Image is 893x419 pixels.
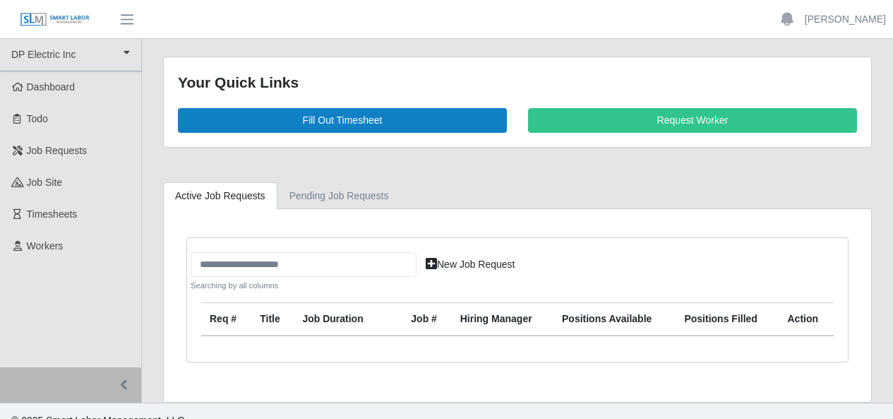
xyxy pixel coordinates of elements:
[452,303,553,336] th: Hiring Manager
[20,12,90,28] img: SLM Logo
[676,303,779,336] th: Positions Filled
[805,12,886,27] a: [PERSON_NAME]
[294,303,383,336] th: Job Duration
[27,240,64,252] span: Workers
[402,303,451,336] th: Job #
[201,303,251,336] th: Req #
[191,280,416,292] small: Searching by all columns
[277,182,401,210] a: Pending Job Requests
[27,177,63,188] span: job site
[27,113,48,124] span: Todo
[27,208,78,220] span: Timesheets
[553,303,676,336] th: Positions Available
[779,303,834,336] th: Action
[27,81,76,93] span: Dashboard
[251,303,294,336] th: Title
[27,145,88,156] span: Job Requests
[163,182,277,210] a: Active Job Requests
[178,71,857,94] div: Your Quick Links
[528,108,857,133] a: Request Worker
[416,252,525,277] a: New Job Request
[178,108,507,133] a: Fill Out Timesheet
